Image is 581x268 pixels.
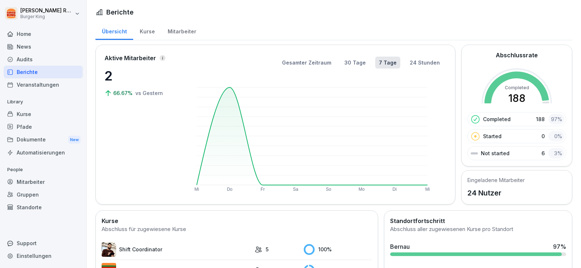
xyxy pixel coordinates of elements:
[105,54,156,62] p: Aktive Mitarbeiter
[4,250,83,262] a: Einstellungen
[4,146,83,159] a: Automatisierungen
[68,136,81,144] div: New
[4,188,83,201] a: Gruppen
[135,89,163,97] p: vs Gestern
[483,132,502,140] p: Started
[541,149,545,157] p: 6
[548,131,564,141] div: 0 %
[4,133,83,147] div: Dokumente
[541,132,545,140] p: 0
[4,237,83,250] div: Support
[425,187,430,192] text: Mi
[20,8,73,14] p: [PERSON_NAME] Rohrich
[467,176,525,184] h5: Eingeladene Mitarbeiter
[113,89,134,97] p: 66.67%
[4,120,83,133] a: Pfade
[467,187,525,198] p: 24 Nutzer
[390,217,566,225] h2: Standortfortschritt
[133,21,161,40] a: Kurse
[106,7,134,17] h1: Berichte
[406,57,443,69] button: 24 Stunden
[102,225,372,234] div: Abschluss für zugewiesene Kurse
[4,108,83,120] a: Kurse
[481,149,510,157] p: Not started
[536,115,545,123] p: 188
[4,176,83,188] a: Mitarbeiter
[390,225,566,234] div: Abschluss aller zugewiesenen Kurse pro Standort
[390,242,410,251] div: Bernau
[4,201,83,214] a: Standorte
[4,78,83,91] a: Veranstaltungen
[483,115,511,123] p: Completed
[261,187,265,192] text: Fr
[4,40,83,53] a: News
[4,133,83,147] a: DokumenteNew
[548,114,564,124] div: 97 %
[102,217,372,225] h2: Kurse
[4,164,83,176] p: People
[392,187,396,192] text: Di
[375,57,400,69] button: 7 Tage
[266,246,269,253] p: 5
[341,57,369,69] button: 30 Tage
[20,14,73,19] p: Burger King
[105,66,177,86] p: 2
[553,242,566,251] div: 97 %
[161,21,202,40] a: Mitarbeiter
[293,187,298,192] text: Sa
[278,57,335,69] button: Gesamter Zeitraum
[304,244,372,255] div: 100 %
[326,187,331,192] text: So
[227,187,233,192] text: Do
[95,21,133,40] a: Übersicht
[102,242,116,257] img: q4kvd0p412g56irxfxn6tm8s.png
[102,242,251,257] a: Shift Coordinator
[4,53,83,66] a: Audits
[4,66,83,78] a: Berichte
[195,187,199,192] text: Mi
[359,187,365,192] text: Mo
[4,28,83,40] a: Home
[387,239,569,259] a: Bernau97%
[548,148,564,158] div: 3 %
[496,51,538,59] h2: Abschlussrate
[4,96,83,108] p: Library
